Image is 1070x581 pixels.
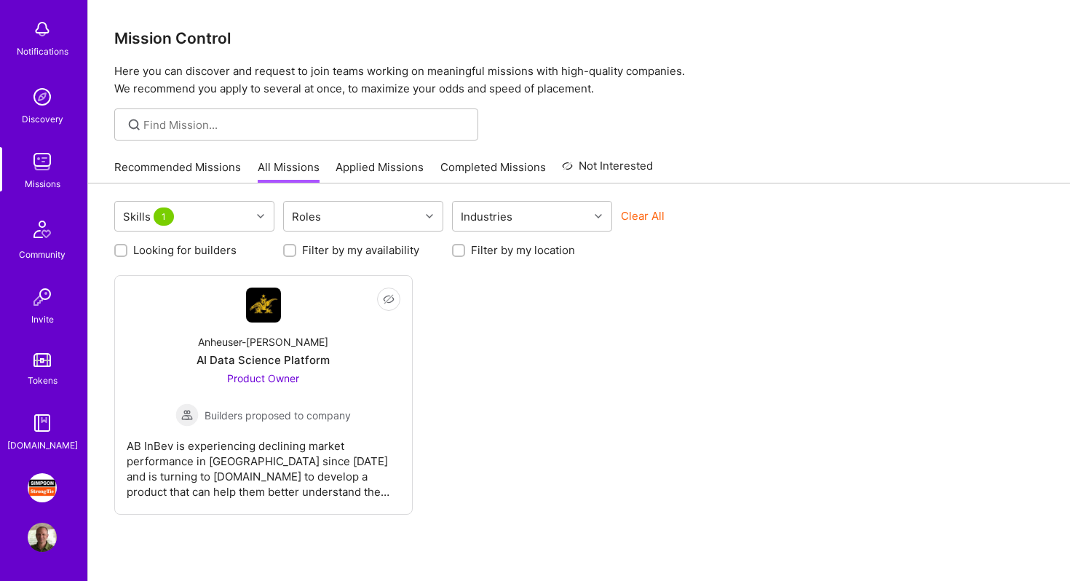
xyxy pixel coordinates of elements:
[28,473,57,502] img: Simpson Strong-Tie: General Design
[227,372,299,384] span: Product Owner
[28,523,57,552] img: User Avatar
[114,159,241,183] a: Recommended Missions
[24,473,60,502] a: Simpson Strong-Tie: General Design
[28,373,58,388] div: Tokens
[28,147,57,176] img: teamwork
[114,29,1044,47] h3: Mission Control
[198,334,328,349] div: Anheuser-[PERSON_NAME]
[33,353,51,367] img: tokens
[175,403,199,427] img: Builders proposed to company
[25,212,60,247] img: Community
[114,63,1044,98] p: Here you can discover and request to join teams working on meaningful missions with high-quality ...
[205,408,351,423] span: Builders proposed to company
[31,312,54,327] div: Invite
[28,15,57,44] img: bell
[288,206,325,227] div: Roles
[28,408,57,438] img: guide book
[246,288,281,323] img: Company Logo
[562,157,653,183] a: Not Interested
[621,208,665,224] button: Clear All
[28,82,57,111] img: discovery
[258,159,320,183] a: All Missions
[126,116,143,133] i: icon SearchGrey
[28,282,57,312] img: Invite
[143,117,467,133] input: Find Mission...
[127,288,400,502] a: Company LogoAnheuser-[PERSON_NAME]AI Data Science PlatformProduct Owner Builders proposed to comp...
[257,213,264,220] i: icon Chevron
[24,523,60,552] a: User Avatar
[119,206,181,227] div: Skills
[440,159,546,183] a: Completed Missions
[336,159,424,183] a: Applied Missions
[25,176,60,191] div: Missions
[127,427,400,499] div: AB InBev is experiencing declining market performance in [GEOGRAPHIC_DATA] since [DATE] and is tu...
[595,213,602,220] i: icon Chevron
[133,242,237,258] label: Looking for builders
[471,242,575,258] label: Filter by my location
[154,207,174,226] span: 1
[426,213,433,220] i: icon Chevron
[383,293,395,305] i: icon EyeClosed
[197,352,330,368] div: AI Data Science Platform
[457,206,516,227] div: Industries
[7,438,78,453] div: [DOMAIN_NAME]
[17,44,68,59] div: Notifications
[22,111,63,127] div: Discovery
[302,242,419,258] label: Filter by my availability
[19,247,66,262] div: Community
